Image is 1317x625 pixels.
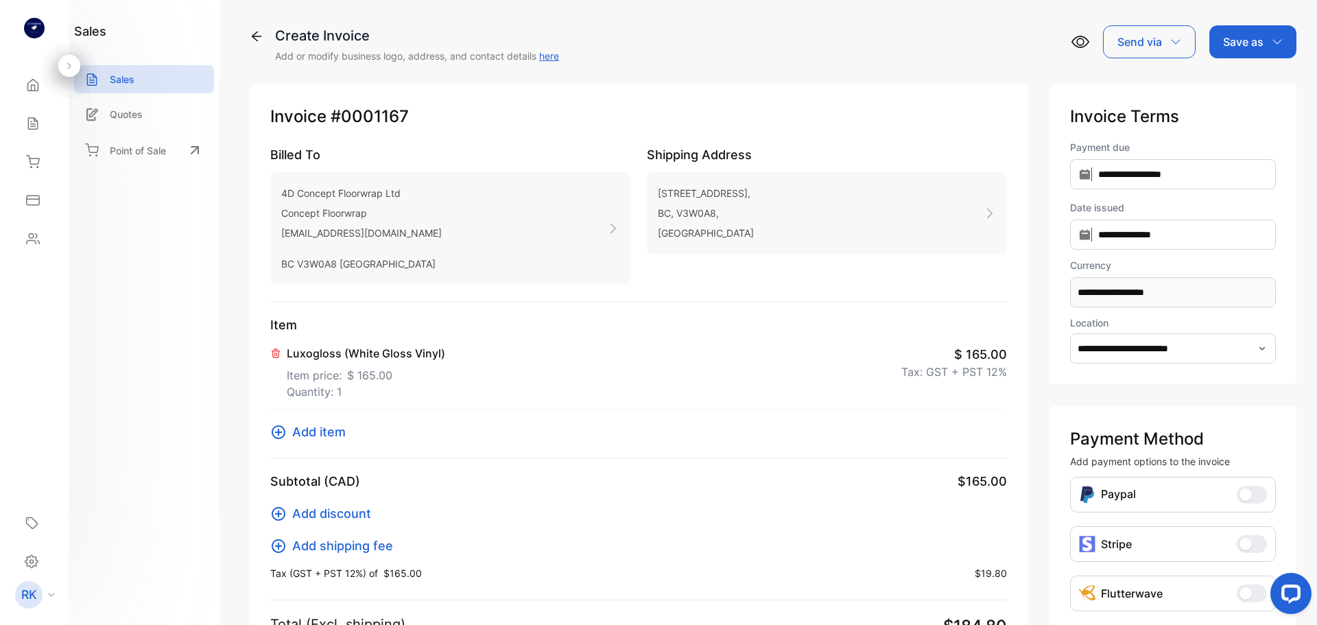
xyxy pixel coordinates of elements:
[270,536,401,555] button: Add shipping fee
[975,566,1007,580] span: $19.80
[281,203,442,223] p: Concept Floorwrap
[658,203,754,223] p: BC, V3W0A8,
[281,183,442,203] p: 4D Concept Floorwrap Ltd
[1079,486,1095,504] img: Icon
[347,367,392,384] span: $ 165.00
[658,183,754,203] p: [STREET_ADDRESS],
[74,135,214,165] a: Point of Sale
[281,223,442,243] p: [EMAIL_ADDRESS][DOMAIN_NAME]
[287,362,445,384] p: Item price:
[270,566,422,580] p: Tax (GST + PST 12%) of
[1101,486,1136,504] p: Paypal
[958,472,1007,491] span: $165.00
[287,345,445,362] p: Luxogloss (White Gloss Vinyl)
[1209,25,1296,58] button: Save as
[1259,567,1317,625] iframe: LiveChat chat widget
[1079,536,1095,552] img: icon
[647,145,1007,164] p: Shipping Address
[74,22,106,40] h1: sales
[287,384,445,400] p: Quantity: 1
[270,504,379,523] button: Add discount
[1070,104,1276,129] p: Invoice Terms
[24,18,45,38] img: logo
[331,104,409,129] span: #0001167
[110,72,134,86] p: Sales
[21,586,37,604] p: RK
[270,423,354,441] button: Add item
[281,254,442,274] p: BC V3W0A8 [GEOGRAPHIC_DATA]
[270,145,630,164] p: Billed To
[270,472,360,491] p: Subtotal (CAD)
[1070,258,1276,272] label: Currency
[1101,536,1132,552] p: Stripe
[1070,140,1276,154] label: Payment due
[1101,585,1163,602] p: Flutterwave
[292,423,346,441] span: Add item
[539,50,559,62] a: here
[275,25,559,46] div: Create Invoice
[954,345,1007,364] span: $ 165.00
[1070,317,1108,329] label: Location
[74,100,214,128] a: Quotes
[74,65,214,93] a: Sales
[110,107,143,121] p: Quotes
[292,504,371,523] span: Add discount
[1079,585,1095,602] img: Icon
[658,223,754,243] p: [GEOGRAPHIC_DATA]
[383,566,422,580] span: $165.00
[1223,34,1263,50] p: Save as
[1070,454,1276,469] p: Add payment options to the invoice
[292,536,393,555] span: Add shipping fee
[270,316,1007,334] p: Item
[110,143,166,158] p: Point of Sale
[1117,34,1162,50] p: Send via
[270,104,1007,129] p: Invoice
[1070,200,1276,215] label: Date issued
[275,49,559,63] p: Add or modify business logo, address, and contact details
[901,364,1007,380] p: Tax: GST + PST 12%
[1103,25,1196,58] button: Send via
[1070,427,1276,451] p: Payment Method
